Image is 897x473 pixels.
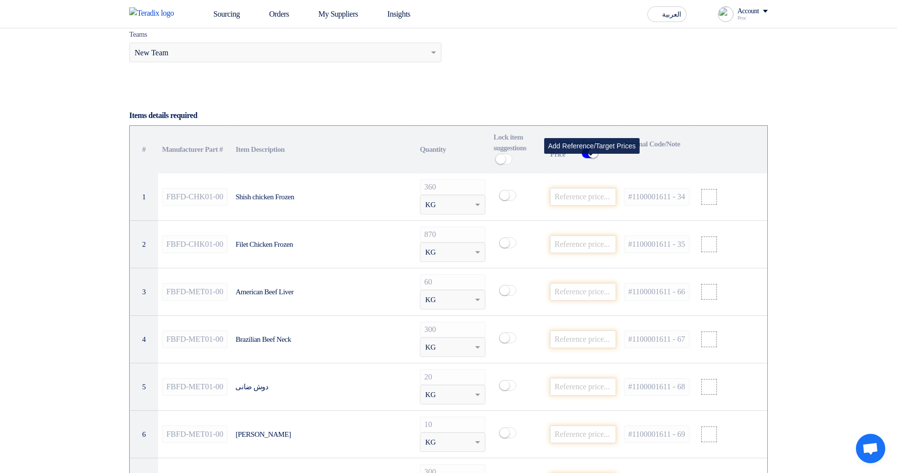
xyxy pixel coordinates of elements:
[420,417,486,432] input: Amount
[624,378,690,396] input: Internal Code/Note
[130,268,158,316] td: 3
[129,7,180,19] img: Teradix logo
[235,191,412,203] div: Shish chicken Frozen
[550,188,616,206] input: Reference price...
[624,331,690,348] input: Internal Code/Note
[425,294,436,306] span: KG
[624,188,690,206] input: Internal Code/Note
[425,342,436,353] span: KG
[420,274,486,290] input: Amount
[550,139,600,158] span: Reference/Target Price
[366,3,418,25] a: Insights
[130,173,158,221] td: 1
[420,179,486,195] input: Amount
[624,140,680,148] span: Internal Code/Note
[550,378,616,396] input: Reference price...
[718,6,734,22] img: profile_test.png
[420,227,486,242] input: Amount
[425,389,436,401] span: KG
[425,247,436,258] span: KG
[248,3,297,25] a: Orders
[647,6,687,22] button: العربية
[235,381,412,393] div: دوش ضانى
[162,378,228,396] input: Model Number
[162,188,228,206] input: Model Number
[130,411,158,458] td: 6
[856,434,885,463] a: Open chat
[662,11,681,18] span: العربية
[550,426,616,443] input: Reference price...
[129,110,197,121] label: Items details required
[416,126,490,174] th: Quantity
[235,334,412,345] div: Brazilian Beef Neck
[550,331,616,348] input: Reference price...
[550,236,616,253] input: Reference price...
[737,7,759,16] div: Account
[624,426,690,443] input: Internal Code/Note
[493,133,526,152] span: Lock item suggestions
[130,316,158,363] td: 4
[129,29,147,40] label: Teams
[162,331,228,348] input: Model Number
[544,138,640,154] div: Add Reference/Target Prices
[297,3,366,25] a: My Suppliers
[425,199,436,211] span: KG
[420,369,486,385] input: Amount
[162,283,228,301] input: Model Number
[425,437,436,448] span: KG
[737,15,768,21] div: Proc
[624,283,690,301] input: Internal Code/Note
[130,363,158,411] td: 5
[624,236,690,253] input: Internal Code/Note
[231,126,415,174] th: Item Description
[158,126,232,174] th: Manufacturer Part #
[130,126,158,174] th: Serial Number
[130,221,158,268] td: 2
[135,47,168,59] span: New Team
[162,426,228,443] input: Model Number
[192,3,248,25] a: Sourcing
[162,236,228,253] input: Model Number
[235,286,412,298] div: American Beef Liver
[420,322,486,337] input: Amount
[235,239,412,250] div: Filet Chicken Frozen
[550,283,616,301] input: Reference price...
[235,429,412,440] div: [PERSON_NAME]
